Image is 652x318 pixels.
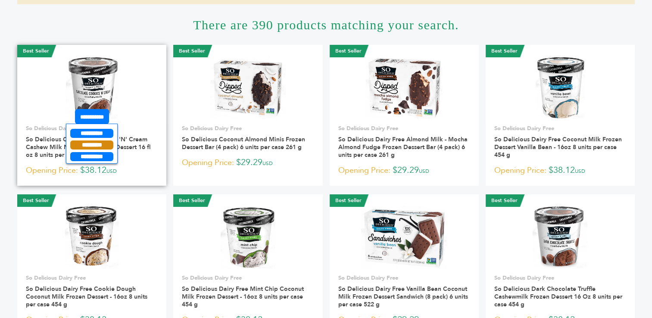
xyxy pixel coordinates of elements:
img: So Delicious Dairy Free Cookie Dough Coconut Milk Frozen Dessert - 16oz 8 units per case 454 g [65,206,119,268]
a: So Delicious Dairy Free Mint Chip Coconut Milk Frozen Dessert - 16oz 8 units per case 454 g [182,285,304,309]
a: So Delicious Dairy Free Coconut Milk Frozen Dessert Vanilla Bean - 16oz 8 units per case 454 g [494,135,622,159]
a: So Delicious Coconut Almond Minis Frozen Dessert Bar (4 pack) 6 units per case 261 g [182,135,305,151]
p: So Delicious Dairy Free [182,125,314,132]
span: USD [262,160,273,167]
span: Opening Price: [494,165,546,176]
p: So Delicious Dairy Free [494,274,626,282]
img: So Delicious Coconut Almond Minis Frozen Dessert Bar (4 pack) 6 units per case 261 g [210,56,286,118]
img: So Delicious Dairy Free Mint Chip Coconut Milk Frozen Dessert - 16oz 8 units per case 454 g [221,206,275,268]
span: Opening Price: [26,165,78,176]
h1: There are 390 products matching your search. [17,4,635,45]
a: So Delicious Dairy Free Vanilla Bean Coconut Milk Frozen Dessert Sandwich (8 pack) 6 units per ca... [338,285,468,309]
p: $29.29 [338,164,470,177]
img: So Delicious Dairy Free Coconut Milk Frozen Dessert Vanilla Bean - 16oz 8 units per case 454 g [536,56,585,118]
a: So Delicious Dairy Free Almond Milk - Mocha Almond Fudge Frozen Dessert Bar (4 pack) 6 units per ... [338,135,468,159]
span: Opening Price: [338,165,390,176]
p: So Delicious Dairy Free [26,274,158,282]
span: USD [575,168,585,175]
p: $38.12 [26,164,158,177]
span: USD [419,168,429,175]
p: So Delicious Dairy Free [338,125,470,132]
img: So Delicious Dairy Free Vanilla Bean Coconut Milk Frozen Dessert Sandwich (8 pack) 6 units per ca... [361,206,447,268]
p: $38.12 [494,164,626,177]
p: $29.29 [182,156,314,169]
p: So Delicious Dairy Free [26,125,158,132]
a: So Delicious Dark Chocolate Truffle Cashewmilk Frozen Dessert 16 Oz 8 units per case 454 g [494,285,622,309]
span: USD [106,168,117,175]
a: So Delicious Dairy Free Cookie Dough Coconut Milk Frozen Dessert - 16oz 8 units per case 454 g [26,285,147,309]
p: So Delicious Dairy Free [182,274,314,282]
img: So Delicious Dark Chocolate Truffle Cashewmilk Frozen Dessert 16 Oz 8 units per case 454 g [533,206,587,268]
a: So Delicious Chocolate Cookies 'N' Cream Cashew Milk Non-Dairy Frozen Dessert 16 fl oz 8 units pe... [26,135,150,159]
p: So Delicious Dairy Free [494,125,626,132]
img: So Delicious Dairy Free Almond Milk - Mocha Almond Fudge Frozen Dessert Bar (4 pack) 6 units per ... [366,56,443,118]
p: So Delicious Dairy Free [338,274,470,282]
span: Opening Price: [182,157,234,168]
img: So Delicious Chocolate Cookies 'N' Cream Cashew Milk Non-Dairy Frozen Dessert 16 fl oz 8 units pe... [66,56,118,118]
